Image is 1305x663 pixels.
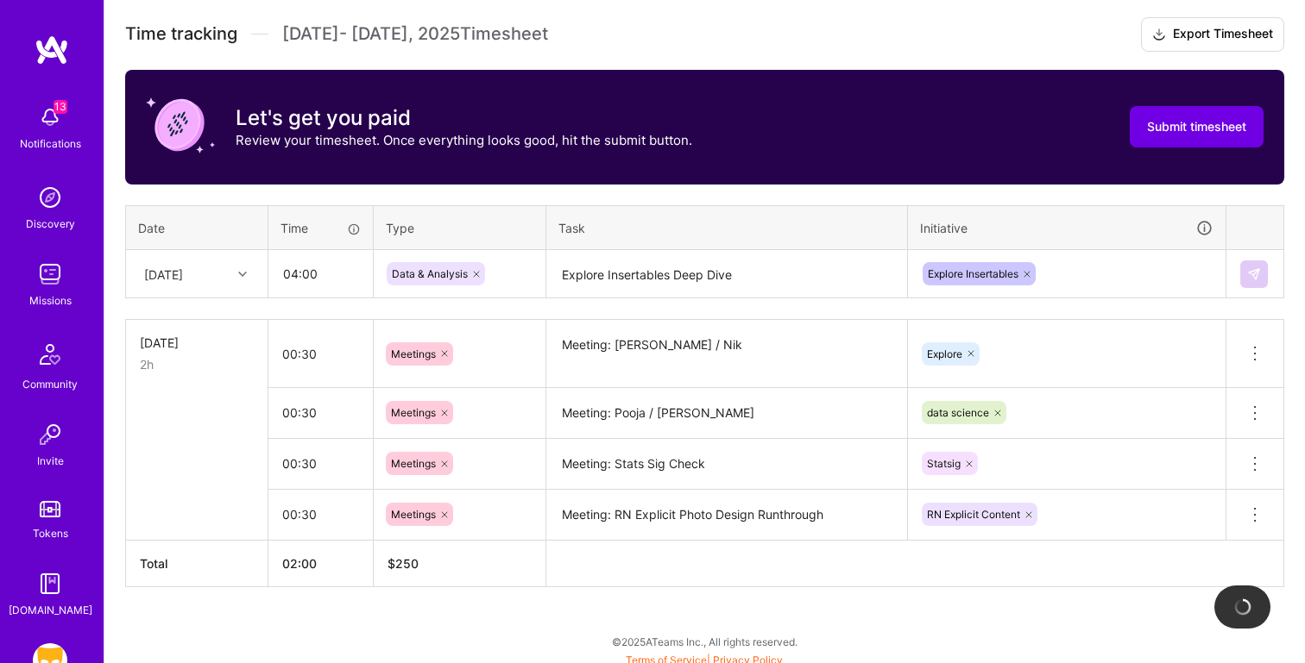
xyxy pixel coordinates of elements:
img: coin [146,91,215,159]
p: Review your timesheet. Once everything looks good, hit the submit button. [236,131,692,149]
input: HH:MM [268,441,373,486]
img: Community [29,334,71,375]
th: Total [126,540,268,586]
div: Tokens [33,524,68,542]
th: Date [126,205,268,250]
div: null [1240,260,1270,288]
img: Submit [1247,267,1261,281]
h3: Let's get you paid [236,105,692,131]
div: Initiative [920,218,1214,238]
span: data science [927,406,989,419]
span: Statsig [927,457,961,470]
textarea: Meeting: [PERSON_NAME] / Nik [548,322,905,386]
div: Time [281,219,361,237]
span: Meetings [391,508,436,521]
span: Data & Analysis [392,267,468,280]
img: discovery [33,180,67,215]
th: Task [546,205,908,250]
img: Invite [33,417,67,452]
textarea: Meeting: Stats Sig Check [548,441,905,488]
i: icon Download [1152,26,1166,44]
textarea: Explore Insertables Deep Dive [548,252,905,297]
span: Submit timesheet [1147,118,1246,135]
input: HH:MM [269,251,372,297]
textarea: Meeting: RN Explicit Photo Design Runthrough [548,491,905,539]
img: logo [35,34,69,66]
div: [DATE] [144,265,183,283]
input: HH:MM [268,390,373,435]
span: Explore Insertables [928,267,1018,280]
input: HH:MM [268,491,373,537]
button: Submit timesheet [1130,106,1264,147]
div: Missions [29,291,72,310]
button: Export Timesheet [1141,17,1284,52]
img: guide book [33,566,67,601]
div: Discovery [26,215,75,233]
img: teamwork [33,257,67,291]
span: Time tracking [125,23,237,45]
th: Type [374,205,546,250]
span: 13 [54,100,67,114]
span: [DATE] - [DATE] , 2025 Timesheet [282,23,548,45]
div: Community [22,375,78,393]
span: Explore [927,347,962,360]
div: [DATE] [140,334,254,352]
th: 02:00 [268,540,374,586]
div: [DOMAIN_NAME] [9,601,92,619]
span: Meetings [391,347,436,360]
img: tokens [40,501,60,517]
div: Invite [37,452,64,470]
div: Notifications [20,134,81,153]
span: RN Explicit Content [927,508,1020,521]
div: 2h [140,355,254,373]
input: HH:MM [268,331,373,377]
span: $ 250 [388,556,419,571]
textarea: Meeting: Pooja / [PERSON_NAME] [548,390,905,437]
img: loading [1230,595,1254,619]
i: icon Chevron [238,270,247,278]
span: Meetings [391,406,436,419]
img: bell [33,100,67,134]
span: Meetings [391,457,436,470]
